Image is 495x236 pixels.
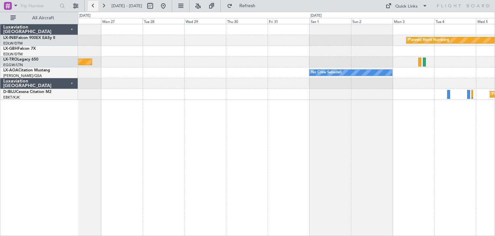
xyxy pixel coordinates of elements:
[408,35,449,45] div: Planned Maint Nurnberg
[234,4,261,8] span: Refresh
[3,41,23,46] a: EDLW/DTM
[3,47,36,51] a: LX-GBHFalcon 7X
[393,18,434,24] div: Mon 3
[3,90,51,94] a: D-IBLUCessna Citation M2
[59,18,101,24] div: Sun 26
[184,18,226,24] div: Wed 29
[20,1,58,11] input: Trip Number
[3,58,38,62] a: LX-TROLegacy 650
[3,95,20,100] a: EBKT/KJK
[3,68,50,72] a: LX-AOACitation Mustang
[382,1,431,11] button: Quick Links
[17,16,69,20] span: All Aircraft
[3,73,42,78] a: [PERSON_NAME]/QSA
[226,18,267,24] div: Thu 30
[434,18,476,24] div: Tue 4
[7,13,71,23] button: All Aircraft
[309,18,351,24] div: Sat 1
[3,58,17,62] span: LX-TRO
[111,3,142,9] span: [DATE] - [DATE]
[224,1,263,11] button: Refresh
[3,90,16,94] span: D-IBLU
[3,52,23,57] a: EDLW/DTM
[79,13,90,19] div: [DATE]
[310,13,322,19] div: [DATE]
[311,68,342,78] div: No Crew Sabadell
[267,18,309,24] div: Fri 31
[101,18,143,24] div: Mon 27
[3,36,16,40] span: LX-INB
[3,68,18,72] span: LX-AOA
[351,18,393,24] div: Sun 2
[3,47,18,51] span: LX-GBH
[143,18,184,24] div: Tue 28
[3,63,23,67] a: EGGW/LTN
[3,36,55,40] a: LX-INBFalcon 900EX EASy II
[395,3,418,10] div: Quick Links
